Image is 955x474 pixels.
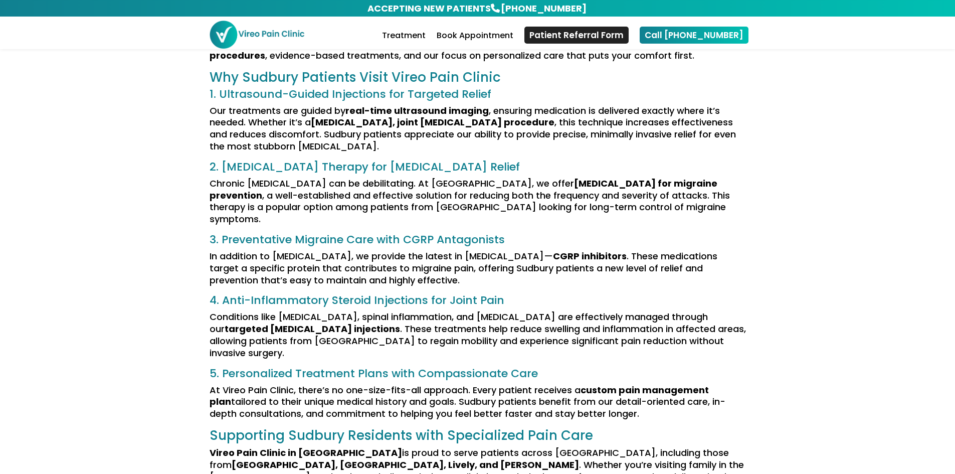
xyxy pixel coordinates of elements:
[210,37,705,62] strong: ultrasound-guided precision procedures
[437,32,513,49] a: Book Appointment
[382,32,426,49] a: Treatment
[553,250,627,262] strong: CGRP inhibitors
[524,27,629,44] a: Patient Referral Form
[210,250,746,295] p: In addition to [MEDICAL_DATA], we provide the latest in [MEDICAL_DATA]— . These medications targe...
[210,178,746,234] p: Chronic [MEDICAL_DATA] can be debilitating. At [GEOGRAPHIC_DATA], we offer , a well-established a...
[210,162,746,178] h3: 2. [MEDICAL_DATA] Therapy for [MEDICAL_DATA] Relief
[210,384,746,429] p: At Vireo Pain Clinic, there’s no one-size-fits-all approach. Every patient receives a tailored to...
[210,177,717,202] strong: [MEDICAL_DATA] for migraine prevention
[232,458,579,471] strong: [GEOGRAPHIC_DATA], [GEOGRAPHIC_DATA], Lively, and [PERSON_NAME]
[210,234,746,250] h3: 3. Preventative Migraine Care with CGRP Antagonists
[210,429,746,447] h2: Supporting Sudbury Residents with Specialized Pain Care
[210,105,746,162] p: Our treatments are guided by , ensuring medication is delivered exactly where it’s needed. Whethe...
[210,295,746,311] h3: 4. Anti-Inflammatory Steroid Injections for Joint Pain
[210,311,746,368] p: Conditions like [MEDICAL_DATA], spinal inflammation, and [MEDICAL_DATA] are effectively managed t...
[210,71,746,89] h2: Why Sudbury Patients Visit Vireo Pain Clinic
[345,104,489,117] strong: real-time ultrasound imaging
[210,446,402,459] strong: Vireo Pain Clinic in [GEOGRAPHIC_DATA]
[210,368,746,384] h3: 5. Personalized Treatment Plans with Compassionate Care
[210,89,746,105] h3: 1. Ultrasound-Guided Injections for Targeted Relief
[209,20,305,49] img: Vireo Pain Clinic
[311,116,554,128] strong: [MEDICAL_DATA], joint [MEDICAL_DATA] procedure
[210,384,709,408] strong: custom pain management plan
[225,323,400,335] strong: targeted [MEDICAL_DATA] injections
[500,1,588,16] a: [PHONE_NUMBER]
[640,27,748,44] a: Call [PHONE_NUMBER]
